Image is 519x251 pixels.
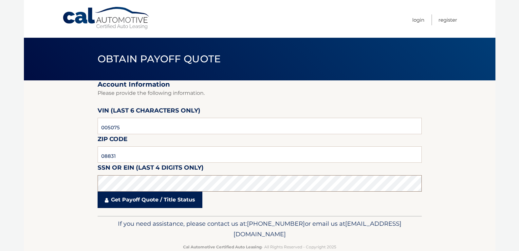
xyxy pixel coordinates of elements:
label: VIN (last 6 characters only) [98,106,200,118]
a: Register [438,14,457,25]
strong: Cal Automotive Certified Auto Leasing [183,244,262,249]
a: Login [412,14,424,25]
p: Please provide the following information. [98,89,422,98]
a: Cal Automotive [62,7,151,30]
label: Zip Code [98,134,127,146]
span: [PHONE_NUMBER] [247,220,305,227]
a: Get Payoff Quote / Title Status [98,192,202,208]
p: If you need assistance, please contact us at: or email us at [102,219,417,240]
h2: Account Information [98,80,422,89]
span: Obtain Payoff Quote [98,53,221,65]
p: - All Rights Reserved - Copyright 2025 [102,243,417,250]
label: SSN or EIN (last 4 digits only) [98,163,204,175]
